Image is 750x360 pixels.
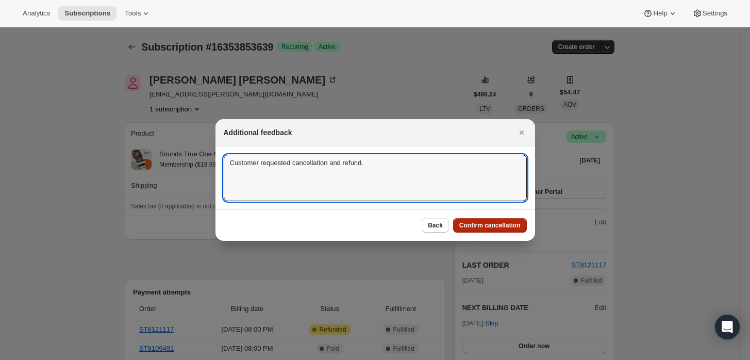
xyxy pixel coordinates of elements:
[514,125,529,140] button: Close
[422,218,449,233] button: Back
[686,6,734,21] button: Settings
[428,221,443,230] span: Back
[16,6,56,21] button: Analytics
[119,6,157,21] button: Tools
[125,9,141,18] span: Tools
[637,6,684,21] button: Help
[23,9,50,18] span: Analytics
[64,9,110,18] span: Subscriptions
[453,218,527,233] button: Confirm cancellation
[224,155,527,201] textarea: Customer requested cancellation and refund.
[703,9,727,18] span: Settings
[715,315,740,339] div: Open Intercom Messenger
[459,221,521,230] span: Confirm cancellation
[58,6,116,21] button: Subscriptions
[224,127,292,138] h2: Additional feedback
[653,9,667,18] span: Help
